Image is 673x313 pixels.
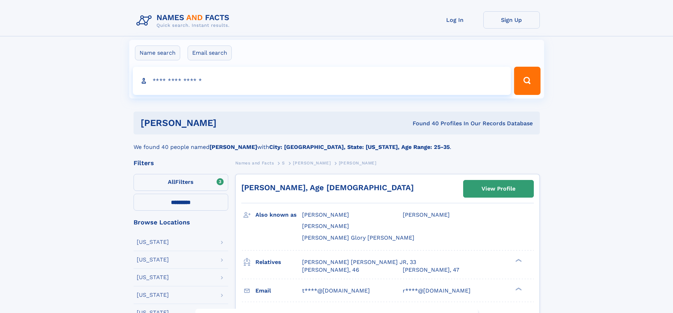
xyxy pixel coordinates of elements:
[137,292,169,298] div: [US_STATE]
[339,161,377,165] span: [PERSON_NAME]
[241,183,414,192] a: [PERSON_NAME], Age [DEMOGRAPHIC_DATA]
[135,46,180,60] label: Name search
[282,158,285,167] a: S
[464,180,533,197] a: View Profile
[514,67,540,95] button: Search Button
[137,275,169,280] div: [US_STATE]
[134,160,228,166] div: Filters
[235,158,274,167] a: Names and Facts
[403,266,459,274] a: [PERSON_NAME], 47
[483,11,540,29] a: Sign Up
[269,144,450,150] b: City: [GEOGRAPHIC_DATA], State: [US_STATE], Age Range: 25-35
[134,134,540,151] div: We found 40 people named with .
[302,234,414,241] span: [PERSON_NAME] Glory [PERSON_NAME]
[134,11,235,30] img: Logo Names and Facts
[427,11,483,29] a: Log In
[141,119,315,127] h1: [PERSON_NAME]
[302,211,349,218] span: [PERSON_NAME]
[403,211,450,218] span: [PERSON_NAME]
[133,67,511,95] input: search input
[482,181,515,197] div: View Profile
[302,266,359,274] a: [PERSON_NAME], 46
[314,120,533,127] div: Found 40 Profiles In Our Records Database
[188,46,232,60] label: Email search
[137,257,169,263] div: [US_STATE]
[134,174,228,191] label: Filters
[302,223,349,229] span: [PERSON_NAME]
[514,258,522,263] div: ❯
[255,209,302,221] h3: Also known as
[255,256,302,268] h3: Relatives
[293,161,331,165] span: [PERSON_NAME]
[282,161,285,165] span: S
[255,285,302,297] h3: Email
[209,144,257,150] b: [PERSON_NAME]
[293,158,331,167] a: [PERSON_NAME]
[302,258,416,266] a: [PERSON_NAME] [PERSON_NAME] JR, 33
[137,239,169,245] div: [US_STATE]
[514,287,522,291] div: ❯
[134,219,228,225] div: Browse Locations
[168,179,175,185] span: All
